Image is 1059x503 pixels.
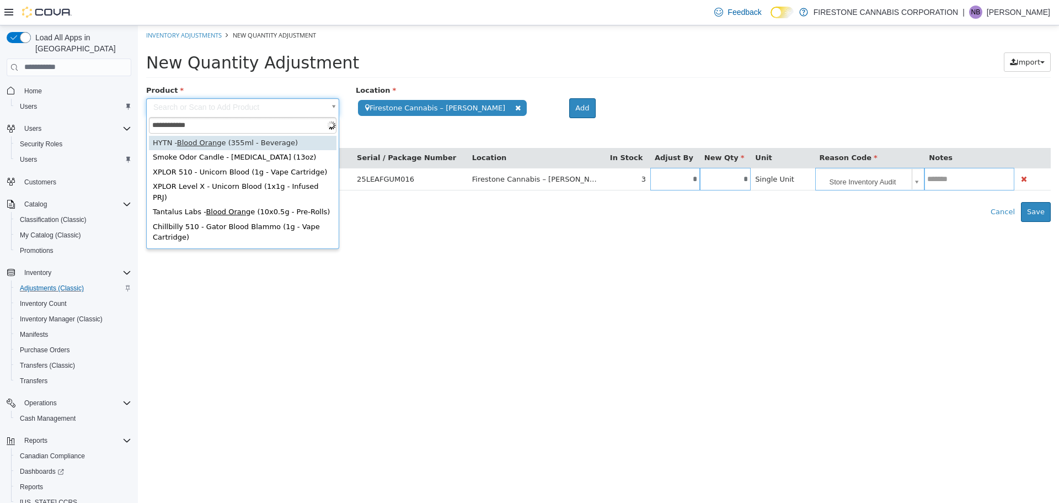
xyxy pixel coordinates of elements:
a: Promotions [15,244,58,257]
p: [PERSON_NAME] [987,6,1050,19]
button: Purchase Orders [11,342,136,358]
a: Transfers [15,374,52,388]
button: Transfers (Classic) [11,358,136,373]
a: Inventory Count [15,297,71,310]
button: Inventory [20,266,56,279]
span: Operations [24,399,57,407]
a: Home [20,84,46,98]
span: Transfers [15,374,131,388]
span: Purchase Orders [15,343,131,357]
span: Feedback [728,7,761,18]
span: Users [20,102,37,111]
span: Catalog [20,198,131,211]
span: Manifests [15,328,131,341]
a: Feedback [710,1,766,23]
span: Promotions [15,244,131,257]
span: Cash Management [15,412,131,425]
span: Manifests [20,330,48,339]
div: XPLOR Level X - Unicorn Blood (1x1g - Infused PRJ) [11,154,199,179]
span: Users [20,155,37,164]
span: My Catalog (Classic) [20,231,81,240]
button: Adjustments (Classic) [11,280,136,296]
div: XPLOR 510 - Unicorn Blood (1g - Vape Cartridge) [11,140,199,155]
button: Canadian Compliance [11,448,136,464]
span: Purchase Orders [20,346,70,354]
span: Inventory Manager (Classic) [20,315,103,324]
a: Purchase Orders [15,343,74,357]
span: Security Roles [15,137,131,151]
button: Customers [2,174,136,190]
div: General Admission 510 - Tiger Blood (0.95g - Vape Cartridge) [11,220,199,245]
button: Reports [2,433,136,448]
button: My Catalog (Classic) [11,227,136,243]
button: Manifests [11,327,136,342]
span: Users [20,122,131,135]
span: Inventory [24,268,51,277]
a: Manifests [15,328,52,341]
span: Users [24,124,41,133]
span: Inventory Count [20,299,67,308]
button: Users [11,152,136,167]
button: Operations [20,396,61,410]
span: Promotions [20,246,54,255]
span: Users [15,100,131,113]
div: nichol babiak [969,6,982,19]
a: Customers [20,176,61,189]
span: Security Roles [20,140,62,149]
span: Classification (Classic) [15,213,131,226]
span: Users [15,153,131,166]
button: Home [2,83,136,99]
button: Users [20,122,46,135]
span: Dashboards [15,465,131,478]
span: Inventory Count [15,297,131,310]
button: Inventory Count [11,296,136,311]
span: Adjustments (Classic) [20,284,84,293]
a: Classification (Classic) [15,213,91,226]
button: Security Roles [11,136,136,152]
span: My Catalog (Classic) [15,229,131,242]
span: Classification (Classic) [20,215,87,224]
a: Adjustments (Classic) [15,282,88,295]
span: Reports [20,483,43,491]
span: Blood Oran [68,182,108,190]
span: Dashboards [20,467,64,476]
img: Cova [22,7,72,18]
span: Transfers (Classic) [20,361,75,370]
span: Customers [24,178,56,187]
span: Canadian Compliance [15,449,131,463]
span: Cash Management [20,414,76,423]
a: Security Roles [15,137,67,151]
button: Users [11,99,136,114]
button: Reports [11,479,136,495]
button: Inventory [2,265,136,280]
a: Transfers (Classic) [15,359,79,372]
span: Inventory [20,266,131,279]
button: Promotions [11,243,136,258]
a: Canadian Compliance [15,449,89,463]
span: Load All Apps in [GEOGRAPHIC_DATA] [31,32,131,54]
button: Cash Management [11,411,136,426]
a: Inventory Manager (Classic) [15,313,107,326]
button: Catalog [20,198,51,211]
span: Transfers [20,377,47,385]
span: Reports [20,434,131,447]
a: My Catalog (Classic) [15,229,85,242]
a: Users [15,100,41,113]
span: Operations [20,396,131,410]
span: Home [20,84,131,98]
p: FIRESTONE CANNABIS CORPORATION [814,6,958,19]
a: Dashboards [15,465,68,478]
button: Catalog [2,197,136,212]
span: Inventory Manager (Classic) [15,313,131,326]
div: HYTN - ge (355ml - Beverage) [11,110,199,125]
span: Catalog [24,200,47,209]
span: Blood Oran [39,113,79,121]
a: Reports [15,480,47,494]
span: Home [24,87,42,96]
p: | [962,6,965,19]
span: Transfers (Classic) [15,359,131,372]
a: Dashboards [11,464,136,479]
button: Reports [20,434,52,447]
span: Reports [15,480,131,494]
